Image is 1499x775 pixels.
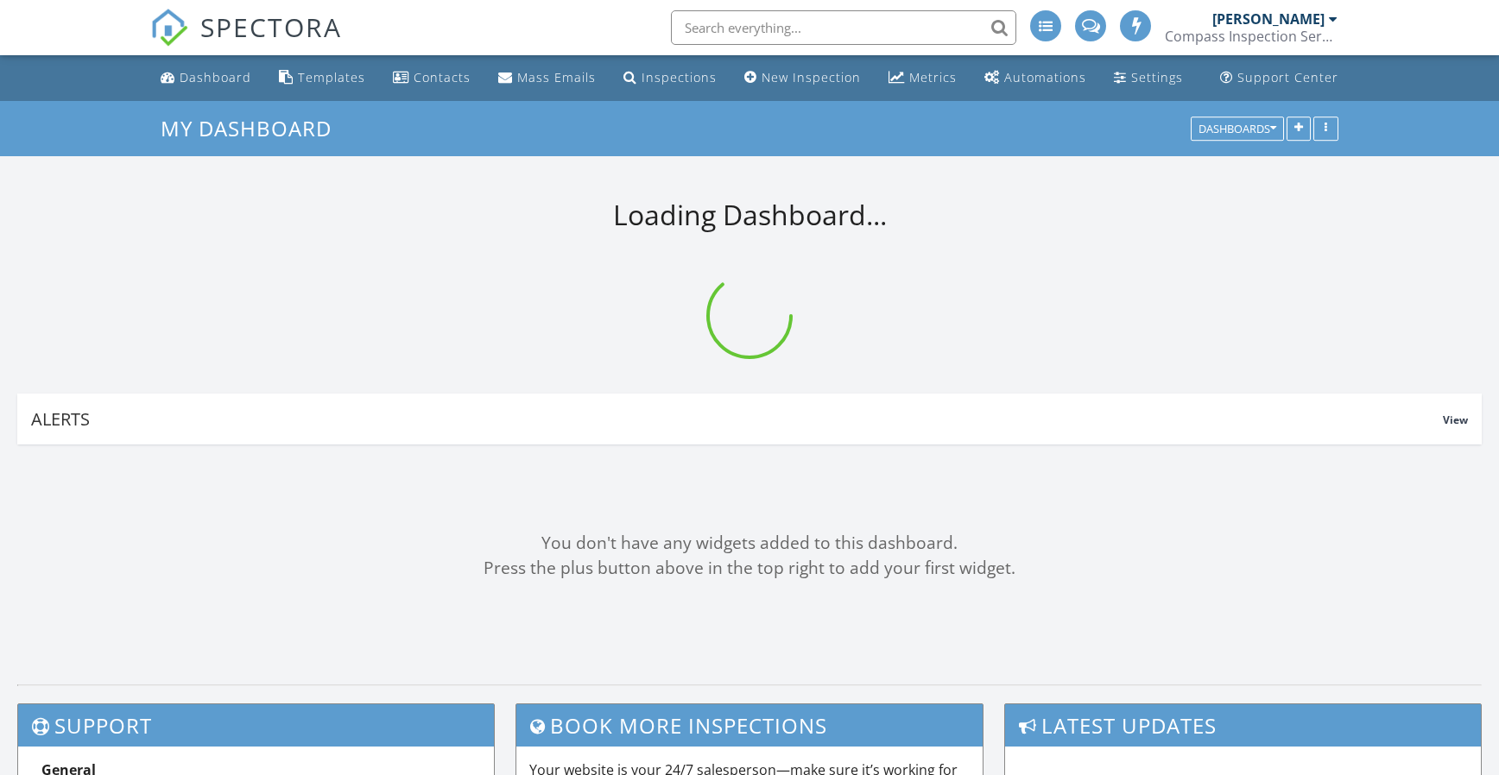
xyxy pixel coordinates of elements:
div: Templates [298,69,365,85]
a: Dashboard [154,62,258,94]
div: Compass Inspection Services [1165,28,1338,45]
div: [PERSON_NAME] [1212,10,1325,28]
span: View [1443,413,1468,427]
div: Settings [1131,69,1183,85]
h3: Latest Updates [1005,704,1481,747]
img: The Best Home Inspection Software - Spectora [150,9,188,47]
div: Dashboards [1199,123,1276,135]
span: SPECTORA [200,9,342,45]
input: Search everything... [671,10,1016,45]
div: Alerts [31,407,1443,431]
a: SPECTORA [150,23,342,60]
a: Mass Emails [491,62,603,94]
h3: Support [18,704,494,747]
div: Contacts [414,69,471,85]
a: Settings [1107,62,1190,94]
a: New Inspection [737,62,868,94]
a: Support Center [1213,62,1345,94]
a: Automations (Advanced) [977,62,1093,94]
div: New Inspection [762,69,861,85]
a: Contacts [386,62,478,94]
div: Dashboard [180,69,251,85]
a: Metrics [882,62,964,94]
h3: Book More Inspections [516,704,982,747]
div: Press the plus button above in the top right to add your first widget. [17,556,1482,581]
button: Dashboards [1191,117,1284,141]
div: You don't have any widgets added to this dashboard. [17,531,1482,556]
div: Inspections [642,69,717,85]
a: Templates [272,62,372,94]
a: Inspections [617,62,724,94]
div: Metrics [909,69,957,85]
div: Support Center [1237,69,1338,85]
a: My Dashboard [161,114,346,142]
div: Automations [1004,69,1086,85]
div: Mass Emails [517,69,596,85]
